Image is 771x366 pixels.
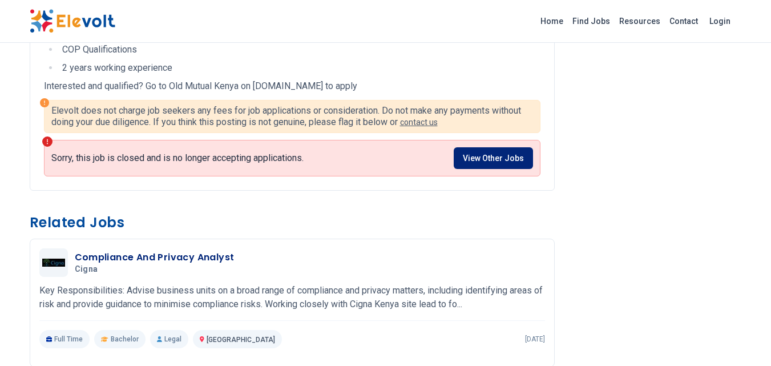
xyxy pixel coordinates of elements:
[30,214,555,232] h3: Related Jobs
[44,79,540,93] p: Interested and qualified? Go to Old Mutual Kenya on [DOMAIN_NAME] to apply
[400,118,438,127] a: contact us
[39,330,90,348] p: Full Time
[51,152,304,164] p: Sorry, this job is closed and is no longer accepting applications.
[51,105,533,128] p: Elevolt does not charge job seekers any fees for job applications or consideration. Do not make a...
[75,251,235,264] h3: Compliance And Privacy Analyst
[59,43,540,57] li: COP Qualifications
[207,336,275,344] span: [GEOGRAPHIC_DATA]
[39,284,545,311] p: Key Responsibilities: Advise business units on a broad range of compliance and privacy matters, i...
[150,330,188,348] p: Legal
[75,264,98,275] span: Cigna
[59,61,540,75] li: 2 years working experience
[703,10,737,33] a: Login
[454,147,533,169] a: View Other Jobs
[665,12,703,30] a: Contact
[39,248,545,348] a: CignaCompliance And Privacy AnalystCignaKey Responsibilities: Advise business units on a broad ra...
[615,12,665,30] a: Resources
[30,9,115,33] img: Elevolt
[714,311,771,366] iframe: Chat Widget
[525,335,545,344] p: [DATE]
[111,335,139,344] span: Bachelor
[42,259,65,267] img: Cigna
[536,12,568,30] a: Home
[568,12,615,30] a: Find Jobs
